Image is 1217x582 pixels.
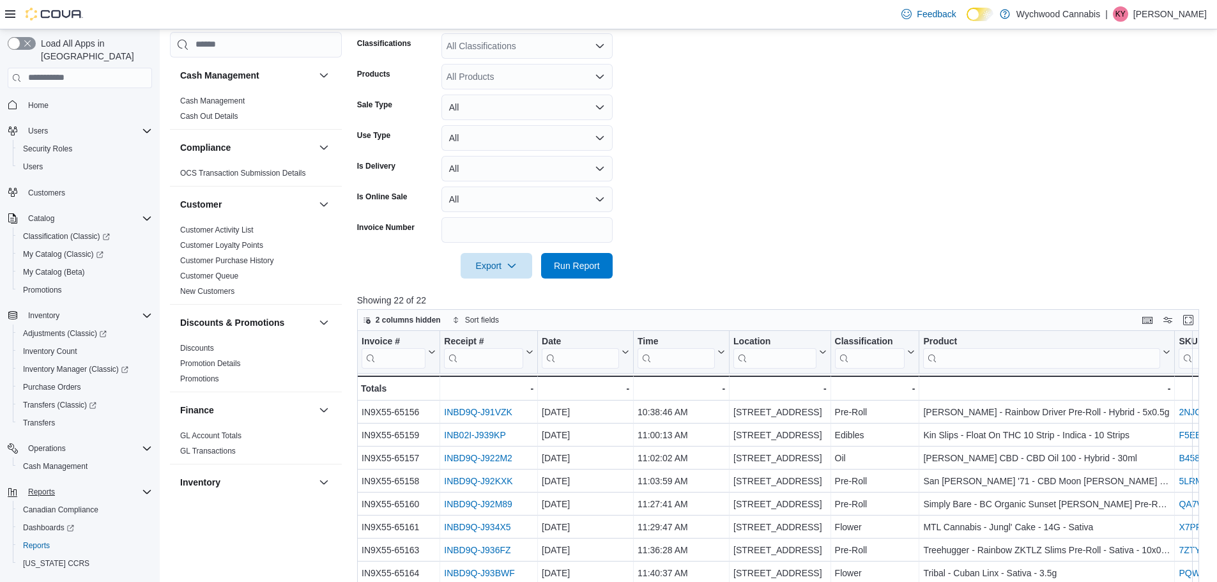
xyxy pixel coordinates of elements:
[180,344,214,353] a: Discounts
[180,358,241,369] span: Promotion Details
[896,1,961,27] a: Feedback
[3,483,157,501] button: Reports
[1140,312,1155,328] button: Keyboard shortcuts
[834,404,915,420] div: Pre-Roll
[23,484,152,500] span: Reports
[13,227,157,245] a: Classification (Classic)
[733,381,827,396] div: -
[180,404,314,417] button: Finance
[180,141,314,154] button: Compliance
[23,418,55,428] span: Transfers
[362,335,425,368] div: Invoice #
[180,96,245,105] a: Cash Management
[23,346,77,356] span: Inventory Count
[357,294,1208,307] p: Showing 22 of 22
[180,169,306,178] a: OCS Transaction Submission Details
[180,374,219,384] span: Promotions
[36,37,152,63] span: Load All Apps in [GEOGRAPHIC_DATA]
[18,379,152,395] span: Purchase Orders
[13,501,157,519] button: Canadian Compliance
[362,335,425,348] div: Invoice #
[376,315,441,325] span: 2 columns hidden
[180,271,238,281] span: Customer Queue
[542,381,629,396] div: -
[923,450,1170,466] div: [PERSON_NAME] CBD - CBD Oil 100 - Hybrid - 30ml
[358,312,446,328] button: 2 columns hidden
[18,362,134,377] a: Inventory Manager (Classic)
[542,427,629,443] div: [DATE]
[638,519,725,535] div: 11:29:47 AM
[1115,6,1126,22] span: KY
[468,253,524,279] span: Export
[13,378,157,396] button: Purchase Orders
[733,404,827,420] div: [STREET_ADDRESS]
[444,335,523,348] div: Receipt #
[923,335,1160,348] div: Product
[441,156,613,181] button: All
[18,502,152,517] span: Canadian Compliance
[541,253,613,279] button: Run Report
[441,187,613,212] button: All
[18,344,152,359] span: Inventory Count
[23,231,110,241] span: Classification (Classic)
[23,98,54,113] a: Home
[733,335,816,368] div: Location
[316,140,332,155] button: Compliance
[3,96,157,114] button: Home
[180,256,274,265] a: Customer Purchase History
[316,197,332,212] button: Customer
[18,326,152,341] span: Adjustments (Classic)
[18,520,79,535] a: Dashboards
[638,427,725,443] div: 11:00:13 AM
[733,496,827,512] div: [STREET_ADDRESS]
[180,447,236,456] a: GL Transactions
[923,335,1160,368] div: Product
[362,427,436,443] div: IN9X55-65159
[357,100,392,110] label: Sale Type
[923,404,1170,420] div: [PERSON_NAME] - Rainbow Driver Pre-Roll - Hybrid - 5x0.5g
[595,41,605,51] button: Open list of options
[638,450,725,466] div: 11:02:02 AM
[13,342,157,360] button: Inventory Count
[444,430,506,440] a: INB02I-J939KP
[13,158,157,176] button: Users
[180,225,254,235] span: Customer Activity List
[26,8,83,20] img: Cova
[18,520,152,535] span: Dashboards
[180,69,314,82] button: Cash Management
[595,72,605,82] button: Open list of options
[362,496,436,512] div: IN9X55-65160
[23,558,89,569] span: [US_STATE] CCRS
[18,415,60,431] a: Transfers
[444,499,512,509] a: INBD9Q-J92M89
[638,496,725,512] div: 11:27:41 AM
[1133,6,1207,22] p: [PERSON_NAME]
[638,335,715,368] div: Time
[18,397,102,413] a: Transfers (Classic)
[13,140,157,158] button: Security Roles
[13,457,157,475] button: Cash Management
[923,335,1170,368] button: Product
[461,253,532,279] button: Export
[542,519,629,535] div: [DATE]
[13,360,157,378] a: Inventory Manager (Classic)
[1160,312,1175,328] button: Display options
[13,414,157,432] button: Transfers
[23,267,85,277] span: My Catalog (Beta)
[180,198,314,211] button: Customer
[18,264,152,280] span: My Catalog (Beta)
[28,188,65,198] span: Customers
[447,312,504,328] button: Sort fields
[23,364,128,374] span: Inventory Manager (Classic)
[180,272,238,280] a: Customer Queue
[28,443,66,454] span: Operations
[638,335,725,368] button: Time
[170,165,342,186] div: Compliance
[23,484,60,500] button: Reports
[554,259,600,272] span: Run Report
[180,374,219,383] a: Promotions
[362,473,436,489] div: IN9X55-65158
[180,69,259,82] h3: Cash Management
[18,247,109,262] a: My Catalog (Classic)
[542,473,629,489] div: [DATE]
